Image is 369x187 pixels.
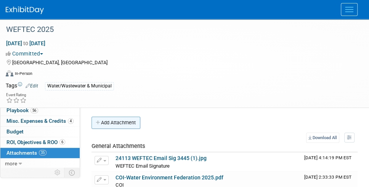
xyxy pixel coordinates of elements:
span: 35 [39,150,47,155]
a: Download All [306,133,339,143]
span: 56 [30,108,38,113]
span: Budget [6,128,24,135]
span: Upload Timestamp [304,155,351,160]
span: WEFTEC Email Signature [116,163,170,169]
div: WEFTEC 2025 [3,23,354,36]
div: In-Person [14,71,32,76]
span: 6 [59,139,65,145]
a: 24113 WEFTEC Email Sig 3445 (1).jpg [116,155,207,161]
a: COI-Water Environment Federation 2025.pdf [116,174,223,181]
td: Personalize Event Tab Strip [51,168,64,177]
span: Playbook [6,107,38,113]
img: ExhibitDay [6,6,44,14]
button: Committed [6,50,46,57]
a: Budget [0,127,80,137]
td: Upload Timestamp [301,152,358,171]
span: [DATE] [DATE] [6,40,46,47]
a: Misc. Expenses & Credits4 [0,116,80,126]
button: Menu [341,3,358,16]
span: ROI, Objectives & ROO [6,139,65,145]
span: General Attachments [91,143,145,149]
img: Format-Inperson.png [6,70,13,76]
span: more [5,160,17,166]
a: ROI, Objectives & ROO6 [0,137,80,147]
div: Water/Wastewater & Municipal [45,82,114,90]
span: Misc. Expenses & Credits [6,118,74,124]
span: [GEOGRAPHIC_DATA], [GEOGRAPHIC_DATA] [12,60,107,65]
div: Event Format [6,69,359,81]
a: Edit [26,83,38,89]
td: Toggle Event Tabs [64,168,80,177]
span: to [22,40,29,46]
td: Tags [6,82,38,90]
span: Upload Timestamp [304,174,351,180]
span: Attachments [6,150,47,156]
button: Add Attachment [91,117,140,129]
div: Event Rating [6,93,27,97]
a: more [0,158,80,169]
a: Playbook56 [0,105,80,116]
a: Attachments35 [0,148,80,158]
span: 4 [68,118,74,124]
